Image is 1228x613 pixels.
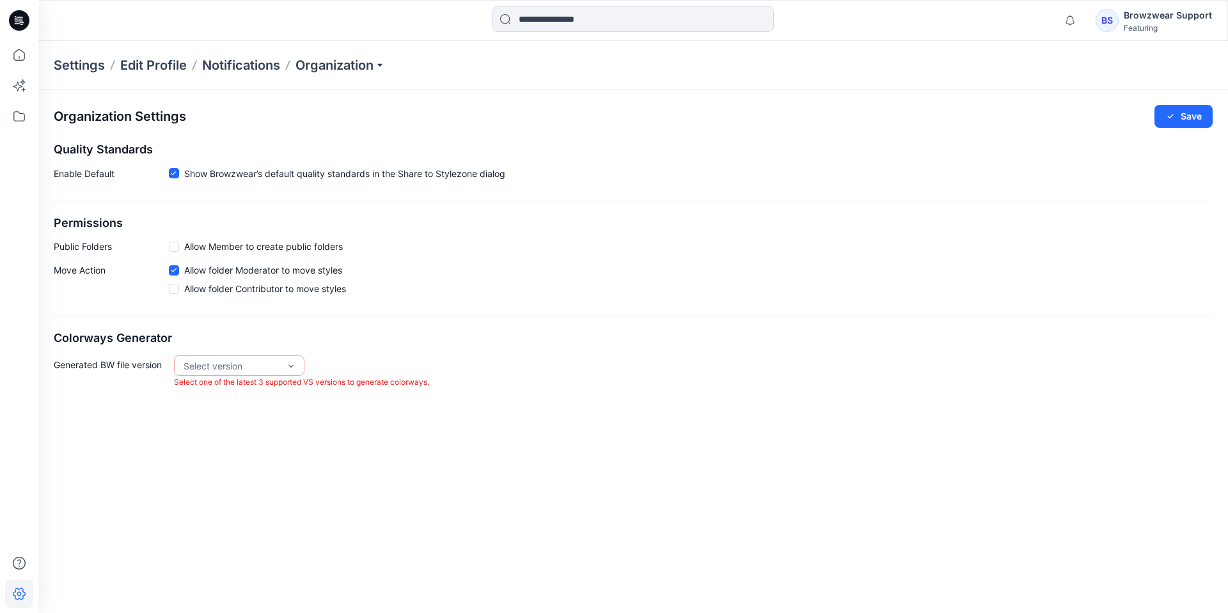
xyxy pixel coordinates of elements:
span: Show Browzwear’s default quality standards in the Share to Stylezone dialog [184,167,505,180]
a: Edit Profile [120,56,187,74]
h2: Colorways Generator [54,332,1213,345]
p: Select one of the latest 3 supported VS versions to generate colorways. [174,376,429,389]
p: Move Action [54,263,169,300]
div: BS [1096,9,1119,32]
div: Featuring [1124,23,1212,33]
span: Allow folder Moderator to move styles [184,263,342,277]
h2: Permissions [54,217,1213,230]
a: Notifications [202,56,280,74]
div: Browzwear Support [1124,8,1212,23]
button: Save [1154,105,1213,128]
p: Enable Default [54,167,169,185]
p: Public Folders [54,240,169,253]
p: Settings [54,56,105,74]
div: Select version [184,359,279,373]
span: Allow Member to create public folders [184,240,343,253]
p: Generated BW file version [54,355,169,389]
h2: Quality Standards [54,143,1213,157]
span: Allow folder Contributor to move styles [184,282,346,295]
h2: Organization Settings [54,109,186,124]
